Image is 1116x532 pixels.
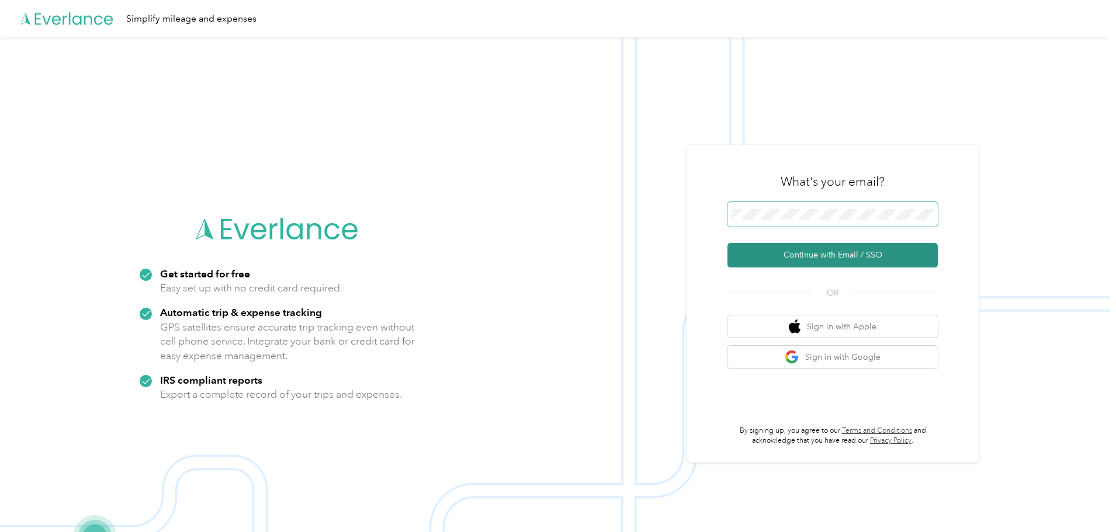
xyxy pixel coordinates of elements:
[160,306,322,318] strong: Automatic trip & expense tracking
[160,281,340,295] p: Easy set up with no credit card required
[160,374,262,386] strong: IRS compliant reports
[727,315,938,338] button: apple logoSign in with Apple
[870,436,911,445] a: Privacy Policy
[126,12,257,26] div: Simplify mileage and expenses
[785,350,799,364] img: google logo
[160,387,402,402] p: Export a complete record of your trips and expenses.
[781,173,885,190] h3: What's your email?
[727,243,938,267] button: Continue with Email / SSO
[727,346,938,368] button: google logoSign in with Google
[160,320,415,363] p: GPS satellites ensure accurate trip tracking even without cell phone service. Integrate your bank...
[812,287,853,299] span: OR
[160,267,250,280] strong: Get started for free
[727,426,938,446] p: By signing up, you agree to our and acknowledge that you have read our .
[842,426,912,435] a: Terms and Conditions
[789,319,800,334] img: apple logo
